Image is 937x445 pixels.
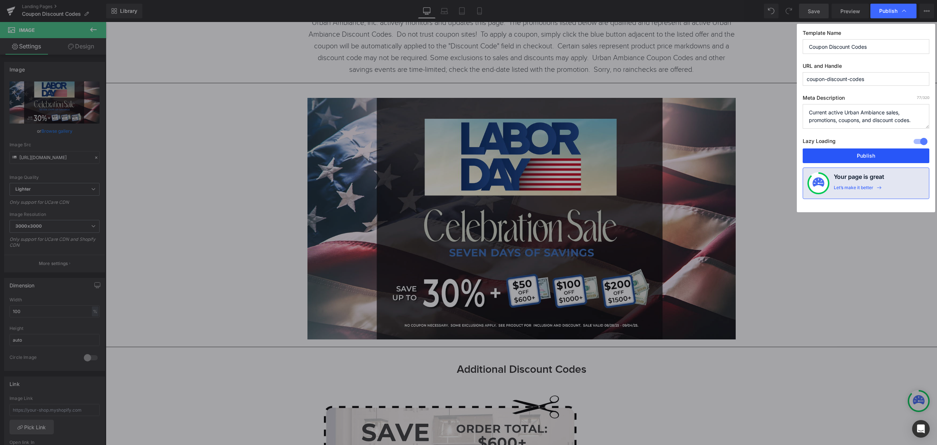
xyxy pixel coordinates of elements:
strong: Additional Discount Codes [351,342,481,353]
h4: Your page is great [834,172,884,185]
img: onboarding-status.svg [813,177,824,189]
span: Publish [879,8,897,14]
div: Let’s make it better [834,185,873,194]
label: Template Name [803,30,929,39]
label: Meta Description [803,95,929,104]
span: /320 [917,95,929,100]
label: Lazy Loading [803,136,836,148]
textarea: Current active Urban Ambiance sales, promotions, coupons, and discount codes. [803,104,929,129]
label: URL and Handle [803,63,929,72]
div: Open Intercom Messenger [912,420,930,438]
button: Publish [803,148,929,163]
span: 77 [917,95,921,100]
